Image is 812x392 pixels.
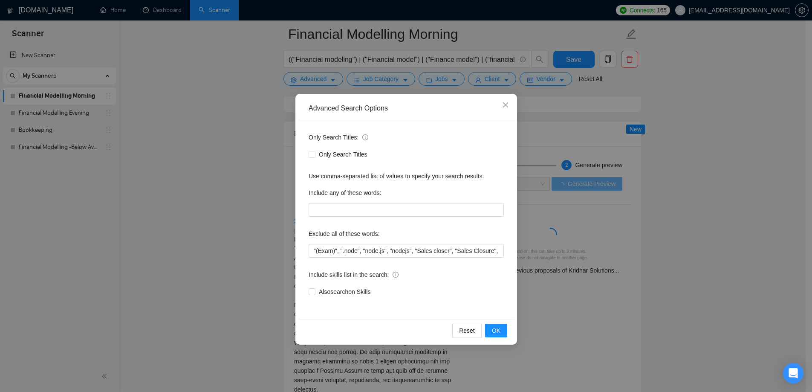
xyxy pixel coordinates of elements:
label: Exclude all of these words: [309,227,380,241]
button: OK [485,324,507,337]
button: Reset [452,324,482,337]
span: info-circle [362,134,368,140]
span: Only Search Titles [315,150,371,159]
div: Open Intercom Messenger [783,363,803,383]
span: info-circle [393,272,399,278]
span: Include skills list in the search: [309,270,399,279]
button: Close [494,94,517,117]
span: Also search on Skills [315,287,374,296]
label: Include any of these words: [309,186,381,200]
div: Use comma-separated list of values to specify your search results. [309,171,504,181]
div: Advanced Search Options [309,104,504,113]
span: Reset [459,326,475,335]
span: OK [491,326,500,335]
span: close [502,102,509,108]
span: Only Search Titles: [309,133,368,142]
